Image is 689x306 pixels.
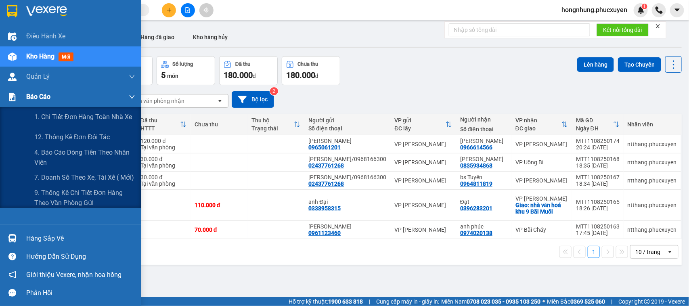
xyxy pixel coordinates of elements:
div: 17:45 [DATE] [576,230,620,236]
span: 7. Doanh số theo xe, tài xế ( mới) [34,172,134,182]
div: 02437761268 [308,162,344,169]
div: Anh Tiến [308,223,386,230]
button: 1 [588,246,600,258]
span: 1 [643,4,646,9]
img: warehouse-icon [8,234,17,243]
div: Tại văn phòng [140,162,186,169]
button: Chưa thu180.000đ [282,56,340,85]
div: Mã GD [576,117,613,124]
img: icon-new-feature [637,6,645,14]
div: Người gửi [308,117,386,124]
span: down [129,94,135,100]
svg: open [217,98,223,104]
button: Đã thu180.000đ [219,56,278,85]
div: Tại văn phòng [140,144,186,151]
span: 180.000 [224,70,253,80]
div: Đạt [460,199,507,205]
span: Cung cấp máy in - giấy in: [376,297,439,306]
button: Kết nối tổng đài [597,23,649,36]
div: 0966614566 [460,144,492,151]
div: 0965061201 [308,144,341,151]
span: 9. Thống kê chi tiết đơn hàng theo văn phòng gửi [34,188,135,208]
span: 4. Báo cáo dòng tiền theo nhân viên [34,147,135,168]
span: aim [203,7,209,13]
span: ⚪️ [542,300,545,303]
span: đ [315,73,318,79]
div: Hàng sắp về [26,233,135,245]
div: VP [PERSON_NAME] [394,202,452,208]
th: Toggle SortBy [136,114,191,135]
div: Chọn văn phòng nhận [129,97,184,105]
div: anh Đại [308,199,386,205]
div: 0961123460 [308,230,341,236]
div: VP [PERSON_NAME] [394,226,452,233]
span: hongnhung.phucxuyen [555,5,634,15]
span: notification [8,271,16,279]
img: logo-vxr [7,5,17,17]
div: anh phúc [460,223,507,230]
div: VP nhận [515,117,561,124]
img: phone-icon [655,6,663,14]
button: caret-down [670,3,684,17]
div: HTTT [140,125,180,132]
span: Miền Bắc [547,297,605,306]
div: VP [PERSON_NAME] [515,141,568,147]
div: ntthang.phucxuyen [628,159,677,166]
th: Toggle SortBy [572,114,624,135]
span: copyright [644,299,650,304]
div: Chưa thu [195,121,243,128]
sup: 2 [270,87,278,95]
div: Đã thu [140,117,180,124]
div: ntthang.phucxuyen [628,226,677,233]
span: đ [253,73,256,79]
span: Kho hàng hủy [193,34,228,40]
sup: 1 [642,4,647,9]
div: ntthang.phucxuyen [628,141,677,147]
div: Số điện thoại [308,125,386,132]
div: Người nhận [460,116,507,123]
th: Toggle SortBy [247,114,304,135]
button: file-add [181,3,195,17]
div: VP [PERSON_NAME] [515,177,568,184]
th: Toggle SortBy [511,114,572,135]
div: Phản hồi [26,287,135,299]
div: VP Bãi Cháy [515,226,568,233]
div: 120.000 đ [140,138,186,144]
span: close [655,23,661,29]
div: Nhân viên [628,121,677,128]
span: | [369,297,370,306]
strong: 1900 633 818 [328,298,363,305]
span: down [129,73,135,80]
div: 18:26 [DATE] [576,205,620,212]
button: Số lượng5món [157,56,215,85]
button: plus [162,3,176,17]
span: mới [59,52,73,61]
span: Miền Nam [441,297,540,306]
span: Điều hành xe [26,31,65,41]
span: 12. Thống kê đơn đối tác [34,132,110,142]
div: 110.000 đ [195,202,243,208]
div: 0338958315 [308,205,341,212]
div: Hướng dẫn sử dụng [26,251,135,263]
div: MTT1108250168 [576,156,620,162]
div: ntthang.phucxuyen [628,177,677,184]
img: warehouse-icon [8,32,17,41]
span: món [167,73,178,79]
div: VP [PERSON_NAME] [515,195,568,202]
div: 0974020138 [460,230,492,236]
span: 180.000 [286,70,315,80]
div: ĐC lấy [394,125,446,132]
div: Đã thu [235,61,250,67]
div: Ngày ĐH [576,125,613,132]
div: 30.000 đ [140,174,186,180]
div: bs Tuyên [460,174,507,180]
span: message [8,289,16,297]
div: Số lượng [173,61,193,67]
input: Nhập số tổng đài [449,23,590,36]
div: Trạng thái [251,125,294,132]
img: warehouse-icon [8,52,17,61]
span: Báo cáo [26,92,50,102]
span: plus [166,7,172,13]
div: Lad Vũ Gia/0968166300 [308,156,386,162]
div: 18:35 [DATE] [576,162,620,169]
